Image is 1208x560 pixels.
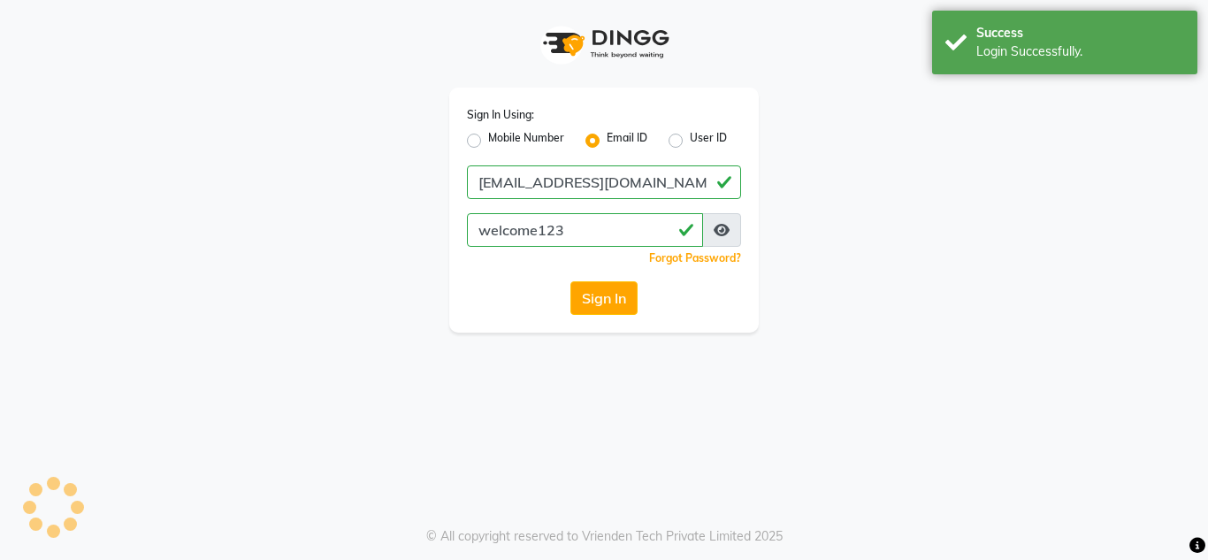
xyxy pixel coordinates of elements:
div: Login Successfully. [976,42,1184,61]
label: Mobile Number [488,130,564,151]
input: Username [467,213,703,247]
label: Sign In Using: [467,107,534,123]
img: logo1.svg [533,18,675,70]
button: Sign In [570,281,638,315]
div: Success [976,24,1184,42]
label: User ID [690,130,727,151]
a: Forgot Password? [649,251,741,265]
label: Email ID [607,130,647,151]
input: Username [467,165,741,199]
